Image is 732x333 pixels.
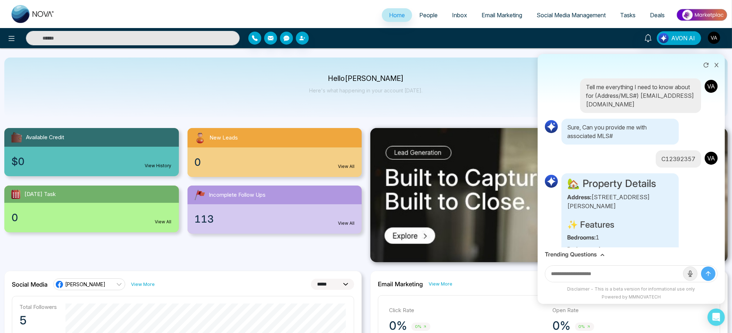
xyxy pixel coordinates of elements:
[389,12,405,19] span: Home
[675,7,728,23] img: Market-place.gif
[412,8,445,22] a: People
[567,193,673,211] p: [STREET_ADDRESS][PERSON_NAME]
[586,83,695,109] p: Tell me everything I need to know about for (Address/MLS#) [EMAIL_ADDRESS][DOMAIN_NAME]
[545,251,597,258] h3: Trending Questions
[613,8,643,22] a: Tasks
[378,280,423,288] h2: Email Marketing
[544,174,559,188] img: AI Logo
[620,12,636,19] span: Tasks
[10,188,22,200] img: todayTask.svg
[411,323,430,331] span: 0%
[567,178,673,190] h3: 🏡 Property Details
[659,33,669,43] img: Lead Flow
[482,12,522,19] span: Email Marketing
[19,313,57,328] p: 5
[661,155,695,163] p: C12392357
[643,8,672,22] a: Deals
[561,119,679,145] p: Sure, Can you provide me with associated MLS#
[657,31,701,45] button: AVON AI
[131,281,155,288] a: View More
[541,294,721,300] div: Powered by MMNOVATECH
[338,163,354,170] a: View All
[195,155,201,170] span: 0
[544,119,559,134] img: AI Logo
[19,304,57,310] p: Total Followers
[145,163,172,169] a: View History
[10,131,23,144] img: availableCredit.svg
[708,32,720,44] img: User Avatar
[567,245,673,254] p: 1
[445,8,474,22] a: Inbox
[567,234,596,241] strong: Bedrooms:
[183,186,366,234] a: Incomplete Follow Ups113View All
[671,34,695,42] span: AVON AI
[567,220,673,230] h4: ✨ Features
[309,76,423,82] p: Hello [PERSON_NAME]
[183,128,366,177] a: New Leads0View All
[537,12,606,19] span: Social Media Management
[12,154,24,169] span: $0
[309,87,423,93] p: Here's what happening in your account [DATE].
[26,133,64,142] span: Available Credit
[209,191,266,199] span: Incomplete Follow Ups
[193,188,206,201] img: followUps.svg
[567,246,598,253] strong: Bathrooms:
[429,280,452,287] a: View More
[12,210,18,225] span: 0
[12,5,55,23] img: Nova CRM Logo
[553,306,709,315] p: Open Rate
[452,12,467,19] span: Inbox
[210,134,238,142] span: New Leads
[708,309,725,326] div: Open Intercom Messenger
[541,286,721,292] div: Disclaimer - This is a beta version for informational use only
[575,323,594,331] span: 0%
[567,193,591,201] strong: Address:
[338,220,354,227] a: View All
[24,190,56,199] span: [DATE] Task
[419,12,438,19] span: People
[12,281,48,288] h2: Social Media
[195,211,214,227] span: 113
[704,151,718,165] img: User Avatar
[65,281,105,288] span: [PERSON_NAME]
[370,128,728,262] img: .
[553,319,571,333] p: 0%
[389,306,546,315] p: Click Rate
[704,79,718,93] img: User Avatar
[382,8,412,22] a: Home
[650,12,665,19] span: Deals
[389,319,407,333] p: 0%
[474,8,529,22] a: Email Marketing
[155,219,172,225] a: View All
[193,131,207,145] img: newLeads.svg
[529,8,613,22] a: Social Media Management
[567,233,673,242] p: 1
